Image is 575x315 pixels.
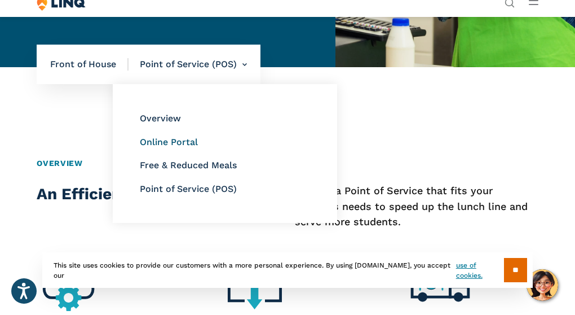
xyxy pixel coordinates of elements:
span: Front of House [50,58,129,71]
a: Overview [140,113,181,124]
h2: Overview [37,158,538,169]
p: Rely on a Point of Service that fits your district’s needs to speed up the lunch line and serve m... [295,183,538,229]
li: Point of Service (POS) [129,45,247,84]
button: Hello, have a question? Let’s chat. [527,269,558,301]
div: This site uses cookies to provide our customers with a more personal experience. By using [DOMAIN... [42,252,533,288]
a: Point of Service (POS) [140,183,237,194]
h2: An Efficient Point of Service [37,183,280,205]
a: Online Portal [140,137,198,147]
a: use of cookies. [456,260,504,281]
a: Free & Reduced Meals [140,160,237,170]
